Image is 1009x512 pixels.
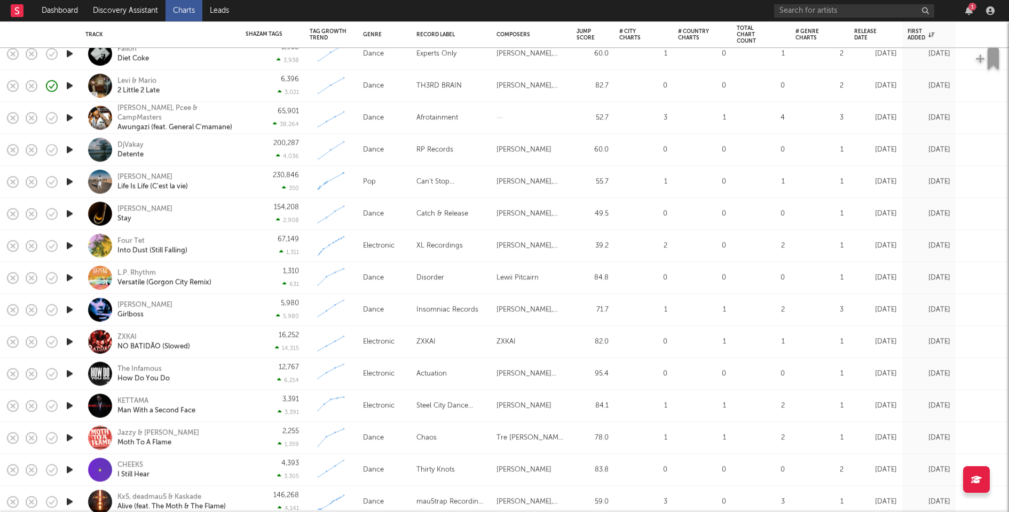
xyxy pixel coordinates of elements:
div: Dance [363,271,384,284]
div: Alive (feat. The Moth & The Flame) [117,502,226,511]
div: [PERSON_NAME] [PERSON_NAME] [496,367,566,380]
div: 1 [795,207,844,220]
a: Kx5, deadmau5 & KaskadeAlive (feat. The Moth & The Flame) [117,492,226,511]
div: Shazam Tags [246,31,283,37]
div: Experts Only [416,47,456,60]
div: Afrotainment [416,111,458,124]
div: 1 [737,175,785,188]
div: 52.7 [577,111,609,124]
div: Insomniac Records [416,303,478,316]
div: [DATE] [854,143,897,156]
div: 350 [282,185,299,191]
div: [DATE] [908,111,950,124]
div: 0 [678,207,726,220]
div: Release Date [854,28,881,41]
div: I Still Hear [117,470,149,479]
div: 0 [678,271,726,284]
div: [PERSON_NAME] [117,300,172,310]
div: First Added [908,28,934,41]
div: [DATE] [908,399,950,412]
div: 2 [619,239,667,252]
div: 1 [795,143,844,156]
div: Track [85,31,230,38]
div: ZXKAI [496,335,516,348]
div: 60.0 [577,47,609,60]
div: 1 [795,271,844,284]
div: 12,767 [279,364,299,371]
div: 2 [737,431,785,444]
div: 4,036 [276,153,299,159]
div: Total Chart Count [737,25,769,44]
div: 55.7 [577,175,609,188]
div: [DATE] [908,367,950,380]
div: Jazzy & [PERSON_NAME] [117,428,199,438]
div: 2 [737,239,785,252]
div: 3,938 [277,57,299,63]
div: 2 [737,399,785,412]
div: [PERSON_NAME], [PERSON_NAME], [PERSON_NAME] [496,303,566,316]
div: 1 [678,111,726,124]
div: Composers [496,31,561,38]
div: 78.0 [577,431,609,444]
div: [PERSON_NAME] [496,399,551,412]
div: 3 [795,303,844,316]
div: CHEEKS [117,460,149,470]
div: [DATE] [854,495,897,508]
div: Jump Score [577,28,595,41]
div: Steel City Dance Discs [416,399,486,412]
div: 1 [795,399,844,412]
div: Moth To A Flame [117,438,199,447]
div: 3 [619,111,667,124]
div: [DATE] [854,303,897,316]
div: [DATE] [908,175,950,188]
div: 0 [737,207,785,220]
div: Pop [363,175,376,188]
div: [DATE] [854,335,897,348]
div: [PERSON_NAME], [PERSON_NAME] [PERSON_NAME] [PERSON_NAME], [PERSON_NAME], [PERSON_NAME] [496,47,566,60]
a: [PERSON_NAME]Stay [117,204,172,223]
div: Four Tet [117,236,187,246]
div: 0 [678,463,726,476]
div: Levi & Mario [117,76,160,86]
div: 0 [737,143,785,156]
div: [PERSON_NAME], [PERSON_NAME], [PERSON_NAME] [PERSON_NAME], [PERSON_NAME], [PERSON_NAME], [PERSON_... [496,207,566,220]
div: [PERSON_NAME], [PERSON_NAME] [496,175,566,188]
div: 1 [678,399,726,412]
div: 1,311 [279,249,299,255]
div: 1 [737,47,785,60]
div: 1 [795,335,844,348]
div: 1 [795,175,844,188]
div: # City Charts [619,28,651,41]
div: Dance [363,143,384,156]
div: Dance [363,495,384,508]
div: [PERSON_NAME], [PERSON_NAME] [496,239,566,252]
div: 0 [619,367,667,380]
div: Tre [PERSON_NAME], [PERSON_NAME], [PERSON_NAME], [PERSON_NAME], [PERSON_NAME], [PERSON_NAME], [PE... [496,431,566,444]
div: Diet Coke [117,54,149,63]
div: Catch & Release [416,207,468,220]
div: [PERSON_NAME] [117,172,188,182]
div: 0 [619,207,667,220]
div: Fallon [117,44,149,54]
div: 2 [795,47,844,60]
div: 1 [795,431,844,444]
div: 3,391 [278,409,299,415]
div: [PERSON_NAME] [117,204,172,214]
div: 230,846 [273,172,299,179]
div: [DATE] [908,335,950,348]
div: Electronic [363,335,395,348]
div: TH3RD BRAIN [416,79,462,92]
div: 0 [737,79,785,92]
a: L.P. RhythmVersatile (Gorgon City Remix) [117,268,211,287]
div: 2,908 [276,217,299,223]
div: Dance [363,431,384,444]
div: 1 [678,303,726,316]
div: [DATE] [908,431,950,444]
div: Into Dust (Still Falling) [117,246,187,255]
a: CHEEKSI Still Hear [117,460,149,479]
div: 0 [619,79,667,92]
div: [DATE] [908,463,950,476]
div: Lewii Pitcairn [496,271,539,284]
div: 1 [619,175,667,188]
div: [DATE] [854,111,897,124]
